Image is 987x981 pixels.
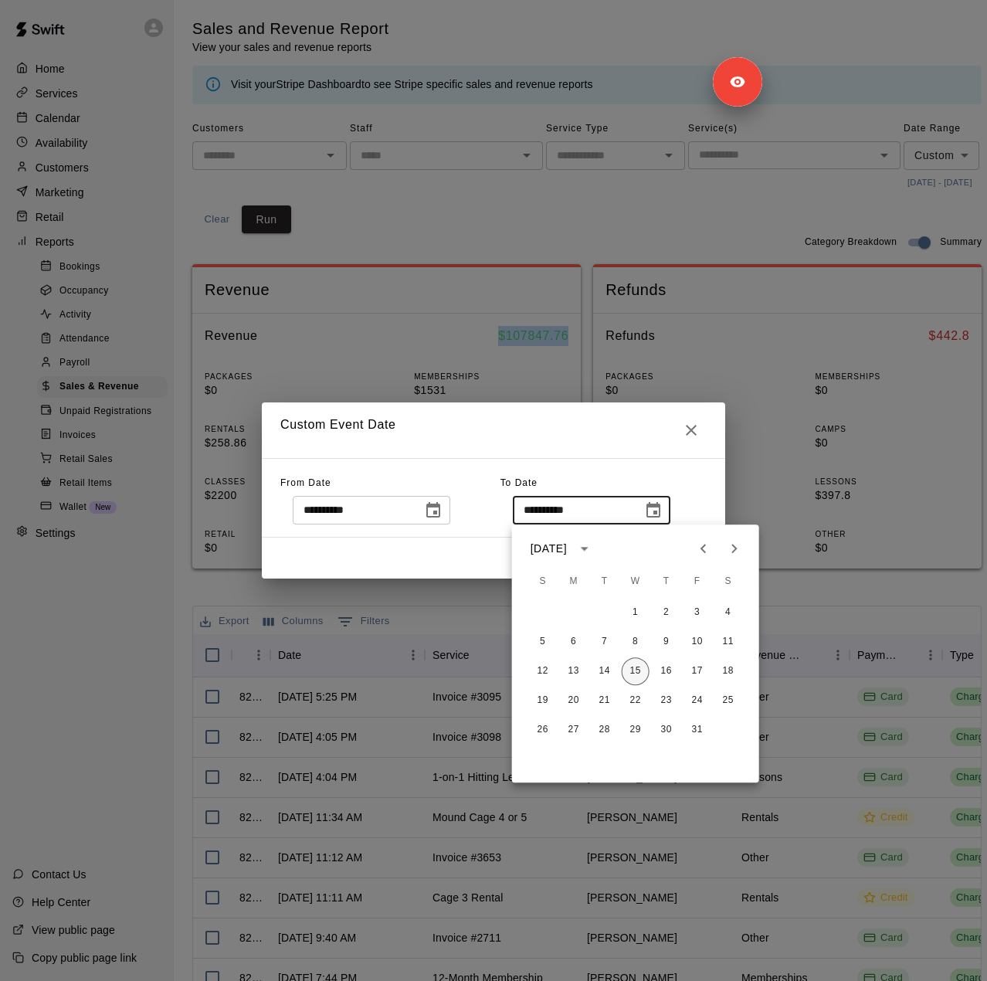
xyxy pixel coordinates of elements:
[529,657,557,685] button: 12
[622,657,650,685] button: 15
[688,533,719,564] button: Previous month
[683,657,711,685] button: 17
[529,716,557,744] button: 26
[572,535,598,562] button: calendar view is open, switch to year view
[676,415,707,446] button: Close
[622,628,650,656] button: 8
[714,599,742,626] button: 4
[683,716,711,744] button: 31
[622,566,650,597] span: Wednesday
[591,566,619,597] span: Tuesday
[714,628,742,656] button: 11
[683,687,711,715] button: 24
[719,533,750,564] button: Next month
[560,657,588,685] button: 13
[418,495,449,526] button: Choose date, selected date is Jul 22, 2025
[280,477,331,488] span: From Date
[683,628,711,656] button: 10
[622,599,650,626] button: 1
[638,495,669,526] button: Choose date, selected date is Sep 20, 2025
[262,402,725,458] h2: Custom Event Date
[531,541,567,557] div: [DATE]
[653,687,680,715] button: 23
[591,716,619,744] button: 28
[683,599,711,626] button: 3
[591,628,619,656] button: 7
[653,628,680,656] button: 9
[560,628,588,656] button: 6
[653,657,680,685] button: 16
[529,687,557,715] button: 19
[653,716,680,744] button: 30
[653,599,680,626] button: 2
[560,716,588,744] button: 27
[529,566,557,597] span: Sunday
[529,628,557,656] button: 5
[714,566,742,597] span: Saturday
[591,657,619,685] button: 14
[714,687,742,715] button: 25
[622,687,650,715] button: 22
[560,566,588,597] span: Monday
[500,477,538,488] span: To Date
[591,687,619,715] button: 21
[714,657,742,685] button: 18
[560,687,588,715] button: 20
[622,716,650,744] button: 29
[683,566,711,597] span: Friday
[653,566,680,597] span: Thursday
